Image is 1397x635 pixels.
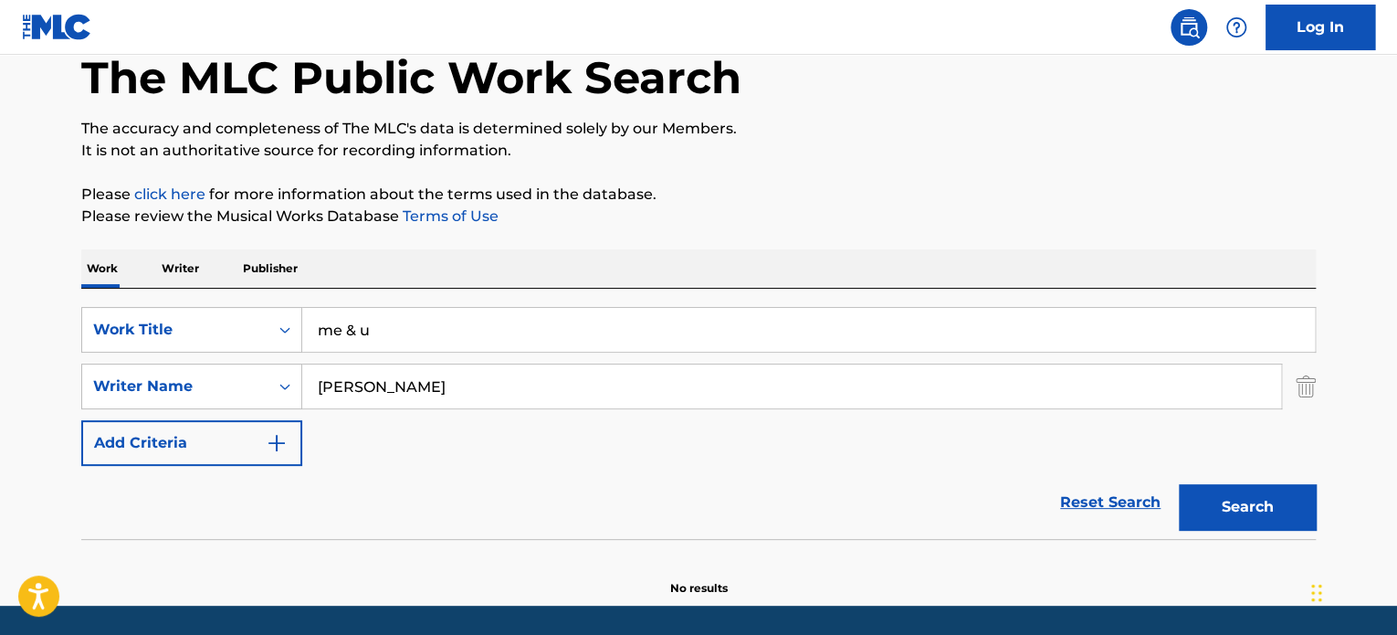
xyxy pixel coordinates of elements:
iframe: Chat Widget [1306,547,1397,635]
h1: The MLC Public Work Search [81,50,741,105]
a: Terms of Use [399,207,499,225]
div: Writer Name [93,376,257,397]
p: Please for more information about the terms used in the database. [81,184,1316,206]
a: Reset Search [1051,482,1170,523]
img: search [1178,16,1200,38]
p: Writer [156,249,205,288]
div: Help [1218,9,1255,46]
div: Work Title [93,319,257,341]
img: MLC Logo [22,14,92,40]
p: Work [81,249,123,288]
p: The accuracy and completeness of The MLC's data is determined solely by our Members. [81,118,1316,140]
a: Public Search [1171,9,1207,46]
button: Add Criteria [81,420,302,466]
img: Delete Criterion [1296,364,1316,409]
p: It is not an authoritative source for recording information. [81,140,1316,162]
button: Search [1179,484,1316,530]
p: No results [670,558,728,597]
img: help [1225,16,1247,38]
a: click here [134,185,205,203]
p: Publisher [237,249,303,288]
form: Search Form [81,307,1316,539]
a: Log In [1266,5,1375,50]
img: 9d2ae6d4665cec9f34b9.svg [266,432,288,454]
div: Drag [1311,566,1322,620]
p: Please review the Musical Works Database [81,206,1316,228]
